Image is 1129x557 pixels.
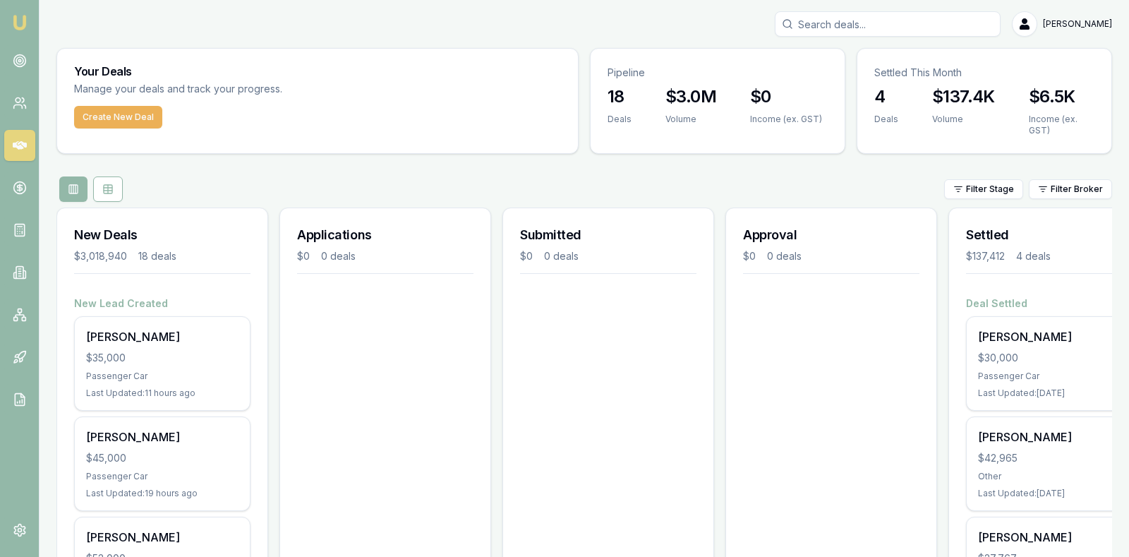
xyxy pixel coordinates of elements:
h3: $0 [750,85,822,108]
img: emu-icon-u.png [11,14,28,31]
div: Income (ex. GST) [750,114,822,125]
div: $137,412 [966,249,1005,263]
p: Manage your deals and track your progress. [74,81,435,97]
h4: New Lead Created [74,297,250,311]
div: Deals [608,114,632,125]
h3: 18 [608,85,632,108]
h3: Submitted [520,225,696,245]
div: 4 deals [1016,249,1051,263]
h3: Your Deals [74,66,561,77]
span: Filter Stage [966,184,1014,195]
div: Last Updated: 19 hours ago [86,488,239,499]
div: Volume [932,114,995,125]
div: 0 deals [767,249,802,263]
button: Create New Deal [74,106,162,128]
div: $0 [743,249,756,263]
div: $45,000 [86,451,239,465]
h3: $137.4K [932,85,995,108]
h3: $3.0M [665,85,716,108]
div: [PERSON_NAME] [86,328,239,345]
div: $0 [520,249,533,263]
div: Income (ex. GST) [1029,114,1094,136]
div: Deals [874,114,898,125]
div: 0 deals [321,249,356,263]
p: Settled This Month [874,66,1094,80]
h3: Approval [743,225,919,245]
button: Filter Stage [944,179,1023,199]
button: Filter Broker [1029,179,1112,199]
div: $3,018,940 [74,249,127,263]
div: [PERSON_NAME] [86,529,239,546]
span: Filter Broker [1051,184,1103,195]
p: Pipeline [608,66,828,80]
div: Passenger Car [86,371,239,382]
div: 18 deals [138,249,176,263]
h3: 4 [874,85,898,108]
span: [PERSON_NAME] [1043,18,1112,30]
div: [PERSON_NAME] [86,429,239,445]
div: 0 deals [544,249,579,263]
h3: $6.5K [1029,85,1094,108]
div: Last Updated: 11 hours ago [86,388,239,399]
div: $35,000 [86,351,239,365]
input: Search deals [775,11,1001,37]
div: Passenger Car [86,471,239,482]
div: $0 [297,249,310,263]
h3: Applications [297,225,473,245]
div: Volume [665,114,716,125]
h3: New Deals [74,225,250,245]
